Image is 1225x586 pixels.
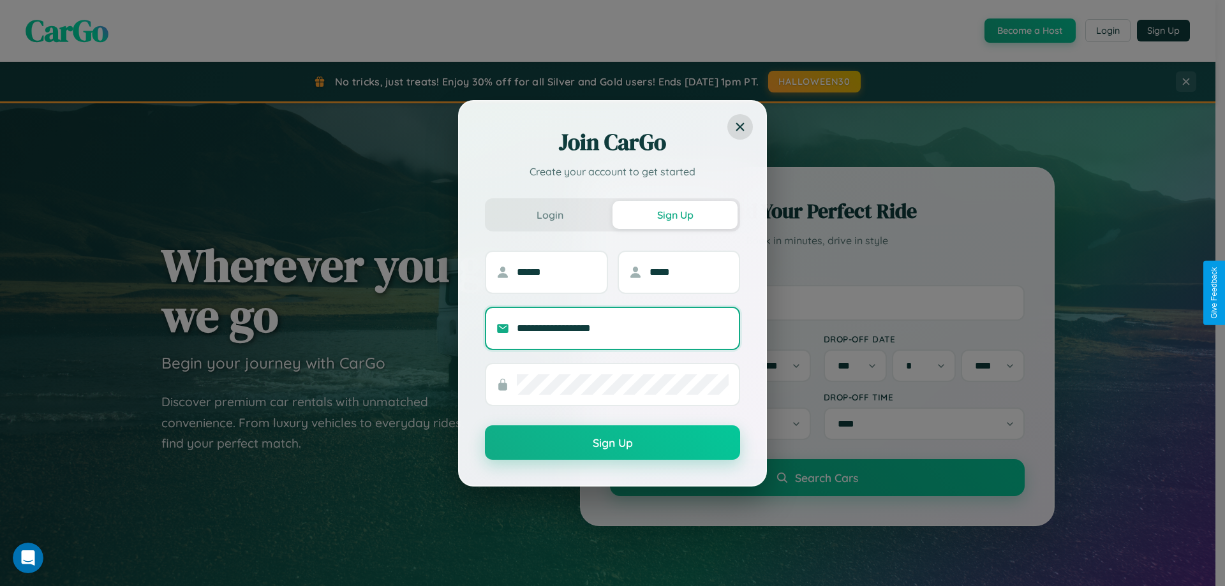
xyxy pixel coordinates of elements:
h2: Join CarGo [485,127,740,157]
button: Sign Up [612,201,738,229]
button: Login [487,201,612,229]
button: Sign Up [485,425,740,460]
iframe: Intercom live chat [13,543,43,573]
div: Give Feedback [1210,267,1219,319]
p: Create your account to get started [485,164,740,179]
